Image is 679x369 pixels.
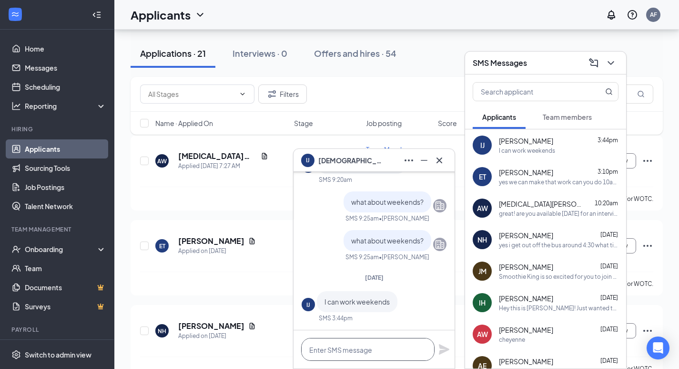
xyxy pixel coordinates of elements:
span: 10:20am [595,200,618,207]
span: [PERSON_NAME] [499,357,553,366]
div: AW [477,329,488,339]
div: Open Intercom Messenger [647,337,669,359]
span: [DEMOGRAPHIC_DATA] [PERSON_NAME] [318,155,385,166]
div: Onboarding [25,244,98,254]
span: Stage [294,118,313,128]
svg: WorkstreamLogo [10,10,20,19]
a: Home [25,39,106,58]
button: ComposeMessage [586,55,601,71]
div: Applications · 21 [140,47,206,59]
div: JM [478,266,486,276]
svg: MagnifyingGlass [605,88,613,95]
div: Payroll [11,326,104,334]
div: Applied on [DATE] [178,331,256,341]
span: [DATE] [365,274,384,281]
svg: ChevronDown [605,57,617,69]
span: I can work weekends [324,297,390,306]
button: ChevronDown [603,55,618,71]
div: Offers and hires · 54 [314,47,396,59]
div: IH [479,298,486,307]
svg: Analysis [11,101,21,111]
div: SMS 3:44pm [319,314,353,322]
div: SMS 9:25am [345,214,379,222]
svg: Plane [438,344,450,355]
div: Switch to admin view [25,350,91,359]
svg: Minimize [418,155,430,166]
svg: Company [434,200,446,211]
a: Team [25,259,106,278]
div: ET [479,172,486,181]
span: [PERSON_NAME] [499,262,553,272]
a: Scheduling [25,77,106,96]
button: Minimize [416,153,432,168]
span: [DATE] [600,263,618,270]
svg: Ellipses [642,325,653,337]
svg: Ellipses [642,155,653,167]
div: AF [650,11,657,19]
span: Applicants [482,113,516,121]
svg: Company [434,239,446,250]
span: Score [438,118,457,128]
span: [PERSON_NAME] [499,231,553,240]
h1: Applicants [131,7,191,23]
div: Applied [DATE] 7:27 AM [178,161,268,171]
div: AW [477,203,488,213]
input: Search applicant [473,83,586,101]
div: AW [157,157,167,165]
div: IJ [306,301,310,309]
span: [PERSON_NAME] [499,136,553,146]
a: Talent Network [25,197,106,216]
svg: Filter [266,88,278,100]
input: All Stages [148,89,235,99]
div: IJ [480,140,485,150]
div: Hey this is [PERSON_NAME]! Just wanted to check in on the progress of my application from after t... [499,304,618,312]
span: [DATE] [600,326,618,333]
div: SMS 9:25am [345,253,379,261]
div: Reporting [25,101,107,111]
svg: ComposeMessage [588,57,599,69]
svg: Document [261,152,268,160]
span: [PERSON_NAME] [499,325,553,335]
div: ET [159,242,165,250]
span: Team Member [366,145,411,154]
button: Cross [432,153,447,168]
div: Team Management [11,225,104,233]
div: Interviews · 0 [233,47,287,59]
span: [PERSON_NAME] [499,168,553,177]
span: Name · Applied On [155,118,213,128]
h5: [PERSON_NAME] [178,236,244,246]
a: Applicants [25,139,106,158]
div: yes i get out off the bus around 4:30 what time best for yall ? [499,241,618,249]
span: [MEDICAL_DATA][PERSON_NAME] [499,199,585,209]
button: Filter Filters [258,84,307,104]
span: what about weekends? [351,236,424,245]
svg: Collapse [92,10,101,20]
span: • [PERSON_NAME] [379,253,429,261]
a: Job Postings [25,178,106,197]
div: cheyenne [499,336,525,344]
span: [DATE] [600,231,618,238]
div: NH [477,235,487,244]
svg: Ellipses [642,240,653,252]
span: 3:44pm [598,137,618,144]
svg: ChevronDown [239,90,246,98]
svg: Document [248,237,256,245]
a: SurveysCrown [25,297,106,316]
span: [DATE] [600,294,618,301]
svg: Notifications [606,9,617,21]
div: Smoothie King is so excited for you to join our team! Do you know anyone else who might be intere... [499,273,618,281]
a: Messages [25,58,106,77]
svg: Settings [11,350,21,359]
svg: Document [248,322,256,330]
div: great! are you available [DATE] for an interview? [499,210,618,218]
svg: MagnifyingGlass [637,90,645,98]
span: what about weekends? [351,198,424,206]
span: Team members [543,113,592,121]
svg: QuestionInfo [627,9,638,21]
button: Ellipses [401,153,416,168]
svg: UserCheck [11,244,21,254]
span: [PERSON_NAME] [499,294,553,303]
div: yes we can make that work can you do 10am [DATE]? [499,178,618,186]
div: Applied on [DATE] [178,246,256,256]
